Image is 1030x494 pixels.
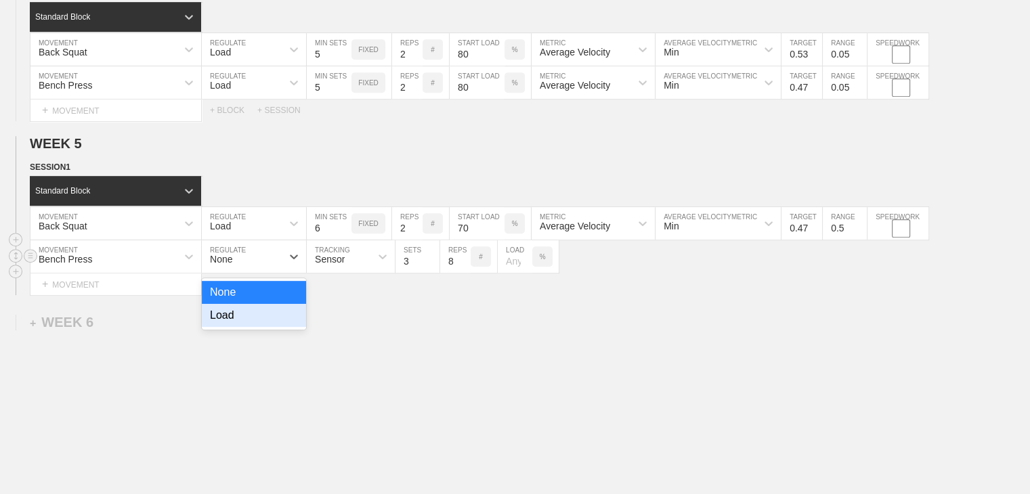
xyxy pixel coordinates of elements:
input: Any [498,240,532,273]
div: Load [202,304,306,327]
div: Average Velocity [540,47,610,58]
span: WEEK 5 [30,136,82,151]
div: MOVEMENT [30,99,202,122]
p: FIXED [358,46,378,53]
iframe: Chat Widget [962,429,1030,494]
div: Load [210,80,231,91]
p: % [512,220,518,227]
p: % [512,46,518,53]
div: Sensor [315,254,345,265]
div: Standard Block [35,186,90,196]
div: None [210,254,232,265]
div: Bench Press [39,254,92,265]
span: SESSION 1 [30,162,70,172]
p: # [479,253,483,261]
input: Any [450,66,505,99]
div: Load [210,221,231,231]
p: FIXED [358,79,378,87]
div: WEEK 6 [30,315,93,330]
div: + SESSION [257,106,312,115]
div: Load [210,47,231,58]
div: Bench Press [39,80,92,91]
div: Min [664,80,679,91]
input: Any [450,33,505,66]
span: + [30,317,36,329]
p: # [431,79,435,87]
div: Back Squat [39,47,87,58]
div: Back Squat [39,221,87,231]
div: Average Velocity [540,221,610,231]
p: % [512,79,518,87]
div: Average Velocity [540,80,610,91]
p: # [431,46,435,53]
p: FIXED [358,220,378,227]
div: MOVEMENT [30,273,202,296]
span: + [42,278,48,290]
div: Min [664,47,679,58]
div: None [202,281,306,304]
div: Min [664,221,679,231]
input: Any [450,207,505,240]
p: % [540,253,546,261]
div: + BLOCK [210,106,257,115]
span: + [42,104,48,116]
p: # [431,220,435,227]
div: Standard Block [35,12,90,22]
